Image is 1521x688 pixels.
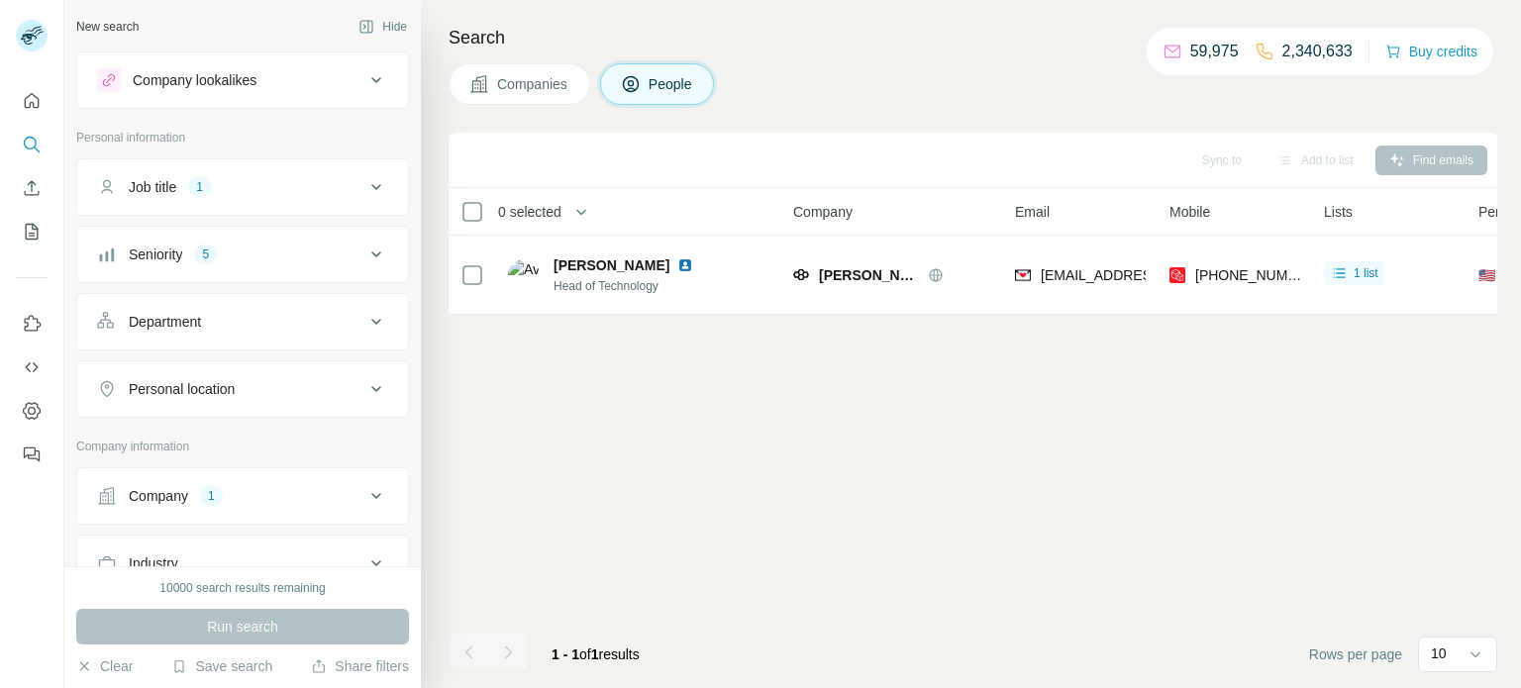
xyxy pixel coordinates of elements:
[1354,264,1378,282] span: 1 list
[171,656,272,676] button: Save search
[129,312,201,332] div: Department
[129,486,188,506] div: Company
[1015,202,1050,222] span: Email
[16,393,48,429] button: Dashboard
[16,83,48,119] button: Quick start
[1324,202,1353,222] span: Lists
[76,438,409,455] p: Company information
[159,579,325,597] div: 10000 search results remaining
[129,553,178,573] div: Industry
[77,56,408,104] button: Company lookalikes
[77,298,408,345] button: Department
[129,177,176,197] div: Job title
[591,646,599,662] span: 1
[1385,38,1477,65] button: Buy credits
[194,246,217,263] div: 5
[129,245,182,264] div: Seniority
[552,646,640,662] span: results
[793,202,853,222] span: Company
[677,257,693,273] img: LinkedIn logo
[554,255,669,275] span: [PERSON_NAME]
[1478,265,1495,285] span: 🇺🇸
[345,12,421,42] button: Hide
[77,231,408,278] button: Seniority5
[188,178,211,196] div: 1
[497,74,569,94] span: Companies
[311,656,409,676] button: Share filters
[1015,265,1031,285] img: provider findymail logo
[200,487,223,505] div: 1
[1195,267,1320,283] span: [PHONE_NUMBER]
[552,646,579,662] span: 1 - 1
[16,306,48,342] button: Use Surfe on LinkedIn
[16,170,48,206] button: Enrich CSV
[16,127,48,162] button: Search
[16,214,48,249] button: My lists
[579,646,591,662] span: of
[554,277,701,295] span: Head of Technology
[449,24,1497,51] h4: Search
[1282,40,1353,63] p: 2,340,633
[16,437,48,472] button: Feedback
[76,129,409,147] p: Personal information
[793,269,809,280] img: Logo of Rudis
[498,202,561,222] span: 0 selected
[16,349,48,385] button: Use Surfe API
[819,265,918,285] span: [PERSON_NAME]
[1309,644,1402,664] span: Rows per page
[76,656,133,676] button: Clear
[77,365,408,413] button: Personal location
[76,18,139,36] div: New search
[508,259,540,291] img: Avatar
[1190,40,1239,63] p: 59,975
[77,540,408,587] button: Industry
[129,379,235,399] div: Personal location
[77,472,408,520] button: Company1
[1431,643,1447,663] p: 10
[649,74,694,94] span: People
[1169,202,1210,222] span: Mobile
[133,70,256,90] div: Company lookalikes
[1169,265,1185,285] img: provider prospeo logo
[1041,267,1275,283] span: [EMAIL_ADDRESS][DOMAIN_NAME]
[77,163,408,211] button: Job title1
